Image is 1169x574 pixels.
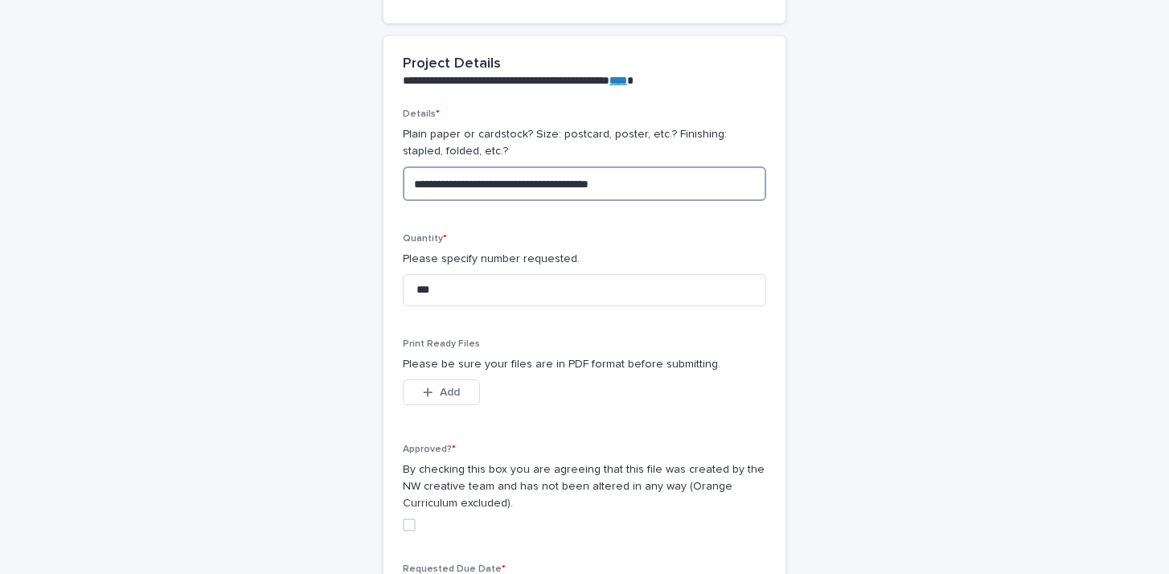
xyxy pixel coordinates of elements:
span: Requested Due Date [403,564,506,574]
p: Please specify number requested. [403,251,766,268]
button: Add [403,379,480,405]
span: Add [440,387,460,398]
p: By checking this box you are agreeing that this file was created by the NW creative team and has ... [403,461,766,511]
span: Quantity [403,234,447,244]
h2: Project Details [403,55,501,73]
p: Please be sure your files are in PDF format before submitting. [403,356,766,373]
span: Print Ready Files [403,339,480,349]
p: Plain paper or cardstock? Size: postcard, poster, etc.? Finishing: stapled, folded, etc.? [403,126,766,160]
span: Approved? [403,445,456,454]
span: Details [403,109,440,119]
